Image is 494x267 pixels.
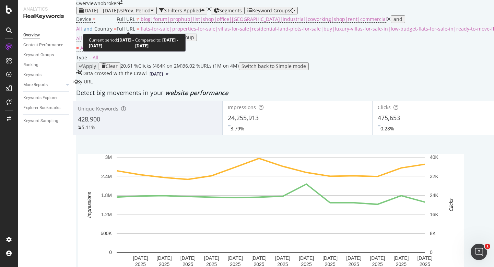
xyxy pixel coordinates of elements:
span: Full URL [117,25,135,32]
button: Switch back to Simple mode [239,62,309,70]
img: Equal [228,125,231,127]
text: 2025 [254,262,264,267]
span: Full URL [117,16,135,22]
text: 2025 [301,262,312,267]
text: [DATE] [393,255,409,261]
span: 24,255,913 [228,114,259,122]
text: 2025 [420,262,430,267]
span: and [84,25,93,32]
span: Unique Keywords [78,105,118,112]
text: 2025 [135,262,146,267]
text: 2025 [372,262,383,267]
text: 2025 [349,262,359,267]
span: 2025 Sep. 1st [150,71,163,77]
text: Impressions [86,192,92,218]
button: Keyword Groups [245,7,298,14]
a: Ranking [23,61,71,69]
b: [DATE] - [DATE] [135,37,178,49]
text: [DATE] [417,255,432,261]
div: Keyword Groups [252,8,290,13]
span: = [137,25,139,32]
span: Segments [219,7,242,14]
text: [DATE] [275,255,290,261]
div: Analytics [23,5,70,12]
div: Keywords [23,71,42,79]
text: 16K [430,212,439,217]
text: 24K [430,193,439,198]
span: Impressions [228,104,256,111]
a: Keyword Groups [23,51,71,59]
span: = [76,45,79,51]
button: Apply [76,62,99,70]
text: [DATE] [370,255,385,261]
text: [DATE] [251,255,267,261]
a: More Reports [23,81,64,89]
div: 20.61 % Clicks ( 464K on 2M ) [120,62,183,70]
span: Device [76,16,91,22]
text: [DATE] [299,255,314,261]
text: [DATE] [346,255,361,261]
text: 2025 [325,262,336,267]
text: 2025 [159,262,169,267]
text: 3M [105,154,112,160]
a: Content Performance [23,42,71,49]
div: Current period: [89,37,135,49]
text: 2025 [277,262,288,267]
div: Keyword Sampling [23,117,58,125]
iframe: Intercom live chat [471,244,487,260]
div: 5.11% [82,124,95,131]
text: 32K [430,174,439,179]
span: = [89,54,91,61]
div: Ranking [23,61,38,69]
span: 1 [485,244,490,249]
text: 2025 [230,262,240,267]
a: Keywords [23,71,71,79]
div: Keywords Explorer [23,94,58,102]
span: All [76,35,82,42]
div: legacy label [73,78,93,85]
div: More Reports [23,81,48,89]
div: Compared to: [135,37,180,49]
b: [DATE] - [DATE] [89,37,134,49]
span: [DATE] - [DATE] [83,7,118,14]
div: Clear [106,63,118,69]
text: 2025 [206,262,217,267]
text: 0 [430,249,433,255]
span: By URL [77,78,93,85]
div: 3 Filters Applied [164,8,201,13]
text: [DATE] [204,255,219,261]
text: 2025 [183,262,193,267]
text: 1.2M [101,212,112,217]
span: Country [94,25,113,32]
text: 0 [109,249,112,255]
text: 1.8M [101,193,112,198]
div: Apply [83,63,96,69]
div: Overview [23,32,40,39]
div: Switch back to Simple mode [242,63,306,69]
span: Clicks [378,104,391,111]
text: 600K [101,231,112,236]
div: Keyword Groups [23,51,54,59]
span: 428,900 [78,115,100,123]
text: 40K [430,154,439,160]
span: = [114,25,117,32]
div: Data crossed with the Crawl [82,70,147,78]
text: [DATE] [133,255,148,261]
button: [DATE] [147,70,171,78]
span: All [76,25,82,32]
span: 475,653 [378,114,400,122]
span: website performance [165,89,228,97]
div: times [207,7,211,12]
text: [DATE] [322,255,338,261]
text: [DATE] [157,255,172,261]
text: 2.4M [101,174,112,179]
span: All [93,54,98,61]
button: Segments [211,7,245,14]
button: 3 Filters Applied [156,7,207,14]
div: and [393,16,402,22]
div: Explorer Bookmarks [23,104,60,112]
text: [DATE] [180,255,196,261]
a: Explorer Bookmarks [23,104,71,112]
span: blog|forum|prophub|list|shop|office|[GEOGRAPHIC_DATA]|industrial|coworking|shop|rent|commercial [141,16,387,22]
button: Clear [99,62,120,70]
